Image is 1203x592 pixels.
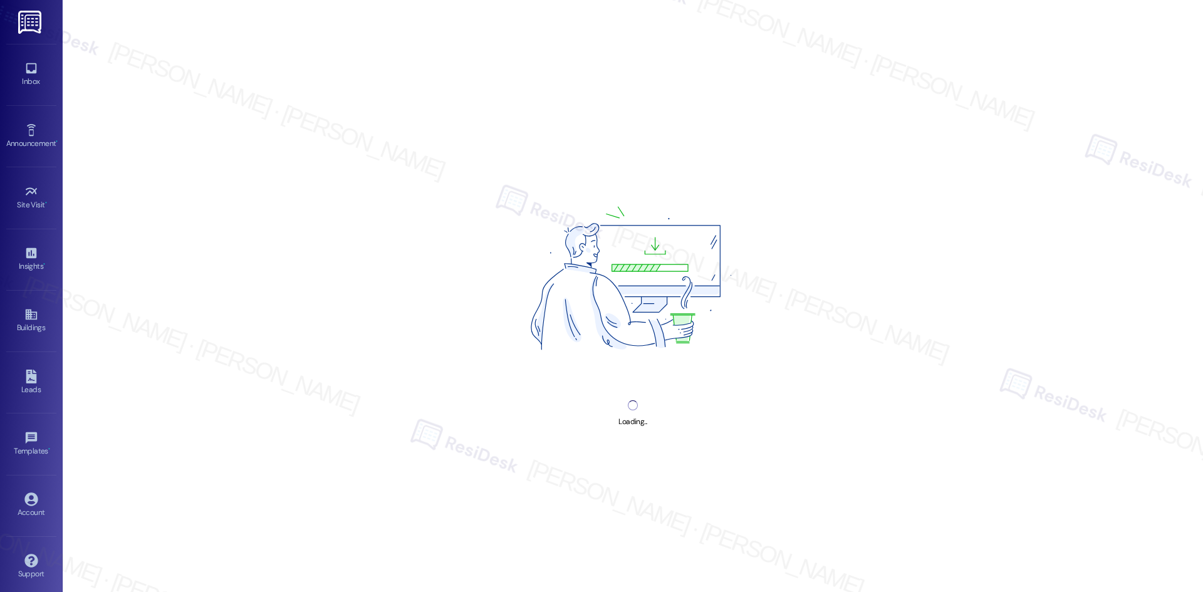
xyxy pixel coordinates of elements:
[18,11,44,34] img: ResiDesk Logo
[43,260,45,269] span: •
[6,242,56,276] a: Insights •
[48,445,50,454] span: •
[6,58,56,91] a: Inbox
[6,550,56,584] a: Support
[56,137,58,146] span: •
[618,415,647,428] div: Loading...
[6,489,56,522] a: Account
[6,366,56,400] a: Leads
[6,181,56,215] a: Site Visit •
[6,304,56,338] a: Buildings
[6,427,56,461] a: Templates •
[45,199,47,207] span: •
